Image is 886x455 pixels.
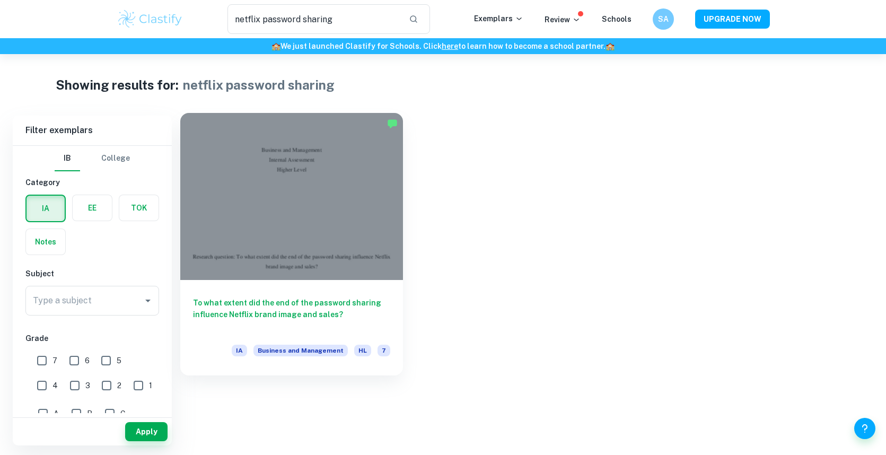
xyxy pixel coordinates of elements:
[606,42,615,50] span: 🏫
[2,40,884,52] h6: We just launched Clastify for Schools. Click to learn how to become a school partner.
[227,4,401,34] input: Search for any exemplars...
[653,8,674,30] button: SA
[232,345,247,356] span: IA
[149,380,152,391] span: 1
[117,380,121,391] span: 2
[602,15,631,23] a: Schools
[13,116,172,145] h6: Filter exemplars
[25,332,159,344] h6: Grade
[271,42,280,50] span: 🏫
[141,293,155,308] button: Open
[101,146,130,171] button: College
[119,195,159,221] button: TOK
[378,345,390,356] span: 7
[25,177,159,188] h6: Category
[26,229,65,255] button: Notes
[85,380,90,391] span: 3
[120,408,126,419] span: C
[387,118,398,129] img: Marked
[442,42,458,50] a: here
[193,297,390,332] h6: To what extent did the end of the password sharing influence Netflix brand image and sales?
[117,355,121,366] span: 5
[52,380,58,391] span: 4
[117,8,184,30] img: Clastify logo
[545,14,581,25] p: Review
[253,345,348,356] span: Business and Management
[55,146,80,171] button: IB
[52,355,57,366] span: 7
[55,146,130,171] div: Filter type choice
[474,13,523,24] p: Exemplars
[73,195,112,221] button: EE
[56,75,179,94] h1: Showing results for:
[183,75,335,94] h1: netflix password sharing
[657,13,669,25] h6: SA
[87,408,92,419] span: B
[54,408,59,419] span: A
[25,268,159,279] h6: Subject
[125,422,168,441] button: Apply
[27,196,65,221] button: IA
[854,418,875,439] button: Help and Feedback
[695,10,770,29] button: UPGRADE NOW
[354,345,371,356] span: HL
[85,355,90,366] span: 6
[180,116,403,378] a: To what extent did the end of the password sharing influence Netflix brand image and sales?IABusi...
